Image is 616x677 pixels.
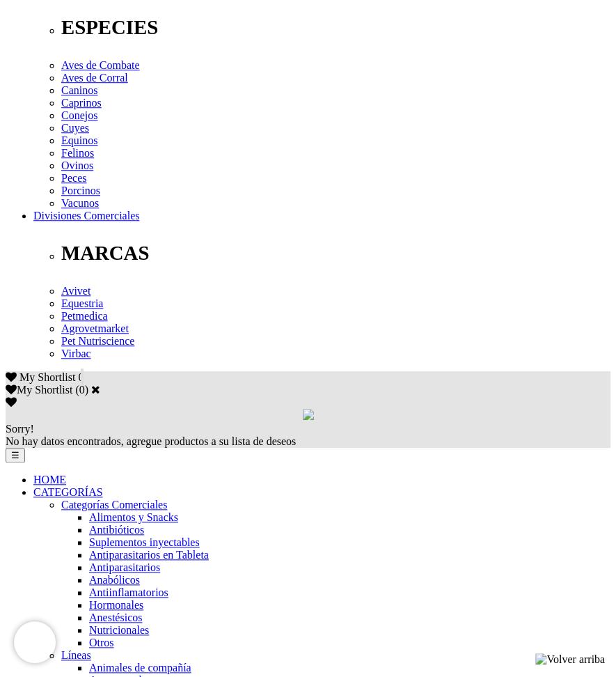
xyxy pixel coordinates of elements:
[33,210,139,221] a: Divisiones Comerciales
[61,649,91,661] a: Líneas
[61,72,128,84] a: Aves de Corral
[61,322,129,334] a: Agrovetmarket
[61,159,93,171] a: Ovinos
[89,586,168,598] a: Antiinflamatorios
[89,637,114,648] a: Otros
[89,599,143,611] a: Hormonales
[61,499,167,511] a: Categorías Comerciales
[61,197,99,209] a: Vacunos
[89,662,191,674] a: Animales de compañía
[6,423,34,435] span: Sorry!
[19,371,75,383] span: My Shortlist
[61,172,86,184] a: Peces
[33,474,66,485] a: HOME
[61,147,94,159] a: Felinos
[535,653,605,666] img: Volver arriba
[61,109,97,121] a: Conejos
[61,84,97,96] a: Caninos
[89,511,178,523] a: Alimentos y Snacks
[61,285,90,297] a: Avivet
[14,621,56,663] iframe: Brevo live chat
[61,134,97,146] a: Equinos
[75,384,88,396] span: ( )
[61,122,89,134] a: Cuyes
[61,310,108,322] a: Petmedica
[61,335,134,347] a: Pet Nutriscience
[79,384,85,396] label: 0
[89,612,142,623] a: Anestésicos
[89,624,149,636] a: Nutricionales
[6,384,72,396] label: My Shortlist
[89,574,140,586] a: Anabólicos
[61,97,102,109] a: Caprinos
[6,423,610,448] div: No hay datos encontrados, agregue productos a su lista de deseos
[61,185,100,196] a: Porcinos
[89,536,200,548] a: Suplementos inyectables
[6,448,25,462] button: ☰
[89,549,209,561] a: Antiparasitarios en Tableta
[61,348,91,359] a: Virbac
[61,16,610,39] p: ESPECIES
[61,59,140,71] a: Aves de Combate
[33,486,103,498] a: CATEGORÍAS
[89,561,160,573] a: Antiparasitarios
[303,409,314,420] img: loading.gif
[91,384,100,395] a: Cerrar
[61,242,610,265] p: MARCAS
[61,297,103,309] a: Equestria
[89,524,144,536] a: Antibióticos
[78,371,84,383] span: 0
